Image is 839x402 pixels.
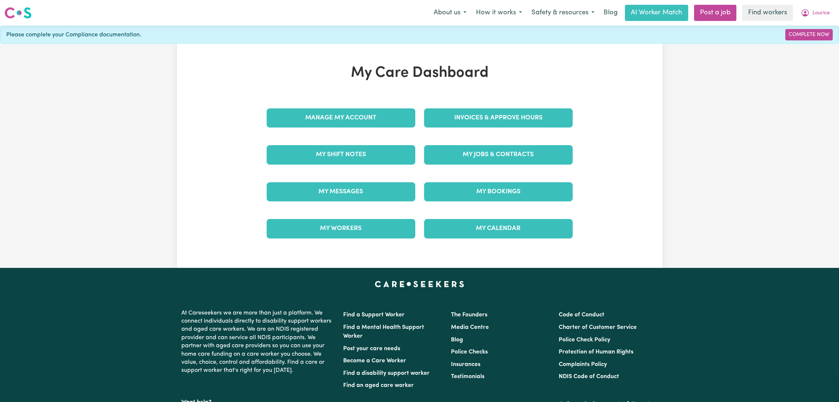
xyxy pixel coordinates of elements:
a: My Bookings [424,182,573,201]
img: Careseekers logo [4,6,32,19]
a: Post a job [694,5,736,21]
a: Become a Care Worker [343,358,406,364]
a: My Messages [267,182,415,201]
a: My Workers [267,219,415,238]
a: My Shift Notes [267,145,415,164]
a: Invoices & Approve Hours [424,108,573,128]
a: Police Checks [451,349,488,355]
a: Complete Now [785,29,833,40]
a: The Founders [451,312,487,318]
a: Complaints Policy [559,362,607,367]
a: Find a Support Worker [343,312,405,318]
a: Find a disability support worker [343,370,430,376]
h1: My Care Dashboard [262,64,577,82]
a: Code of Conduct [559,312,604,318]
span: Lourice [813,9,830,17]
button: How it works [471,5,527,21]
a: Careseekers home page [375,281,464,287]
span: Please complete your Compliance documentation. [6,30,141,39]
a: NDIS Code of Conduct [559,374,619,380]
iframe: Button to launch messaging window, conversation in progress [810,373,833,396]
a: My Calendar [424,219,573,238]
p: At Careseekers we are more than just a platform. We connect individuals directly to disability su... [181,306,334,378]
a: Careseekers logo [4,4,32,21]
a: Find a Mental Health Support Worker [343,324,424,339]
a: Blog [599,5,622,21]
a: Protection of Human Rights [559,349,633,355]
a: Charter of Customer Service [559,324,637,330]
button: My Account [796,5,835,21]
a: My Jobs & Contracts [424,145,573,164]
a: Police Check Policy [559,337,610,343]
a: Manage My Account [267,108,415,128]
button: About us [429,5,471,21]
a: Testimonials [451,374,484,380]
a: Media Centre [451,324,489,330]
a: AI Worker Match [625,5,688,21]
a: Find workers [742,5,793,21]
a: Post your care needs [343,346,400,352]
a: Find an aged care worker [343,383,414,388]
button: Safety & resources [527,5,599,21]
a: Blog [451,337,463,343]
a: Insurances [451,362,480,367]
